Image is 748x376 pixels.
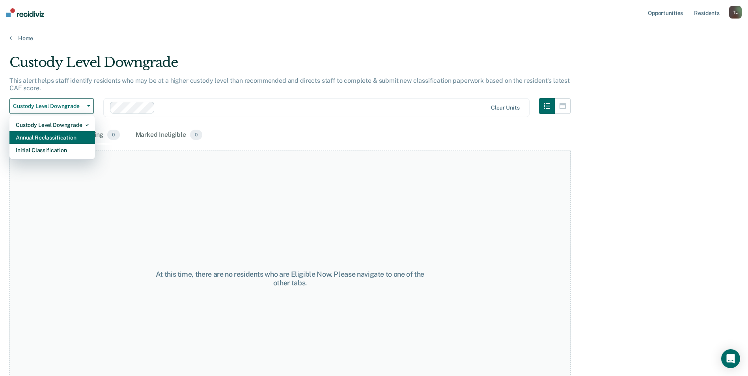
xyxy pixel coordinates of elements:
[9,98,94,114] button: Custody Level Downgrade
[16,131,89,144] div: Annual Reclassification
[9,35,739,42] a: Home
[9,54,571,77] div: Custody Level Downgrade
[150,270,430,287] div: At this time, there are no residents who are Eligible Now. Please navigate to one of the other tabs.
[78,127,121,144] div: Pending0
[9,77,570,92] p: This alert helps staff identify residents who may be at a higher custody level than recommended a...
[190,130,202,140] span: 0
[16,144,89,156] div: Initial Classification
[729,6,742,19] div: T L
[16,119,89,131] div: Custody Level Downgrade
[491,104,520,111] div: Clear units
[134,127,204,144] div: Marked Ineligible0
[729,6,742,19] button: TL
[721,349,740,368] div: Open Intercom Messenger
[107,130,119,140] span: 0
[13,103,84,110] span: Custody Level Downgrade
[6,8,44,17] img: Recidiviz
